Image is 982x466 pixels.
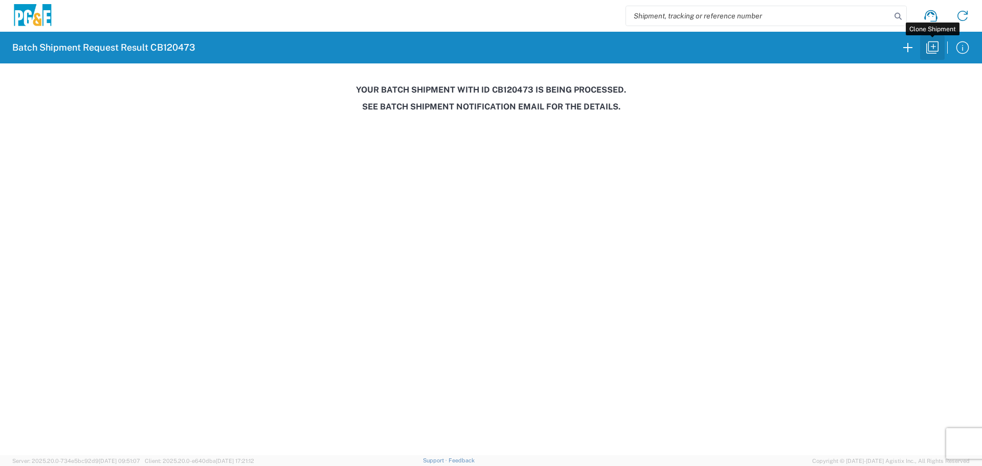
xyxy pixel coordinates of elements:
img: pge [12,4,53,28]
h2: Batch Shipment Request Result CB120473 [12,41,195,54]
span: Client: 2025.20.0-e640dba [145,458,254,464]
span: Copyright © [DATE]-[DATE] Agistix Inc., All Rights Reserved [812,456,970,465]
h3: Your batch shipment with id CB120473 is being processed. [7,85,975,95]
span: [DATE] 09:51:07 [99,458,140,464]
a: Feedback [449,457,475,463]
span: Server: 2025.20.0-734e5bc92d9 [12,458,140,464]
a: Support [423,457,449,463]
h3: See Batch Shipment Notification email for the details. [7,102,975,112]
input: Shipment, tracking or reference number [626,6,891,26]
span: [DATE] 17:21:12 [216,458,254,464]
